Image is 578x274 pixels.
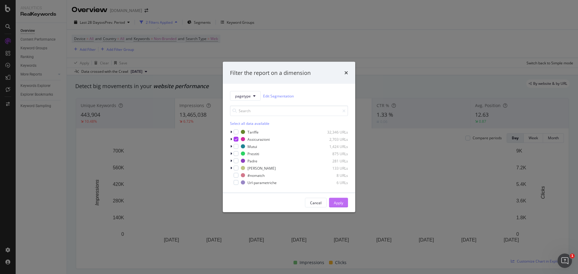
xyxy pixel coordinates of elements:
div: [PERSON_NAME] [247,165,276,171]
div: 875 URLs [319,151,348,156]
div: 6 URLs [319,180,348,185]
div: 32,346 URLs [319,129,348,134]
div: #nomatch [247,173,265,178]
div: modal [223,62,355,212]
div: Assicurazioni [247,137,270,142]
div: Mutui [247,144,257,149]
button: Cancel [305,198,327,208]
div: Cancel [310,200,322,205]
button: Apply [329,198,348,208]
div: 133 URLs [319,165,348,171]
div: Url-parametriche [247,180,277,185]
button: pagetype [230,91,261,101]
span: 1 [570,254,575,258]
div: Apply [334,200,343,205]
span: pagetype [235,93,251,98]
div: Select all data available [230,121,348,126]
input: Search [230,106,348,116]
div: Prestiti [247,151,259,156]
div: 8 URLs [319,173,348,178]
div: Filter the report on a dimension [230,69,311,77]
div: 2,703 URLs [319,137,348,142]
div: 281 URLs [319,158,348,163]
div: times [344,69,348,77]
div: Tariffe [247,129,259,134]
div: 1,424 URLs [319,144,348,149]
div: Padre [247,158,257,163]
a: Edit Segmentation [263,93,294,99]
iframe: Intercom live chat [558,254,572,268]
